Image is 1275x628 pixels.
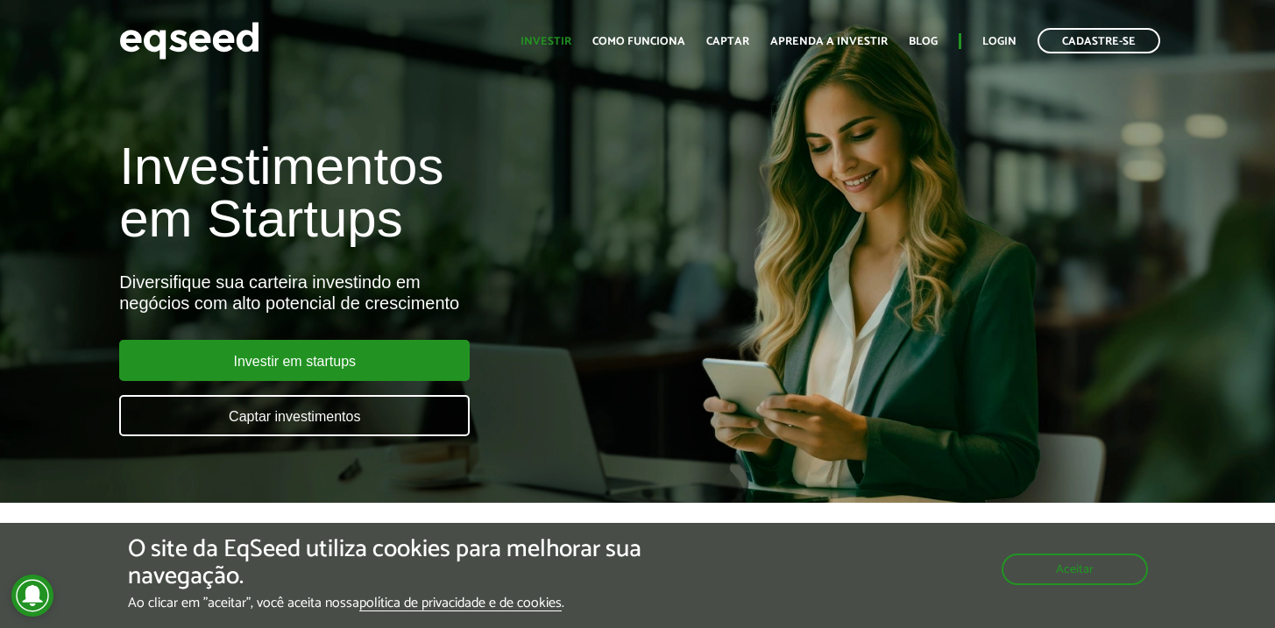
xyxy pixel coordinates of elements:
a: Blog [909,36,938,47]
a: Como funciona [592,36,685,47]
a: política de privacidade e de cookies [359,596,562,611]
button: Aceitar [1002,554,1148,585]
a: Captar investimentos [119,395,470,436]
a: Captar [706,36,749,47]
h1: Investimentos em Startups [119,140,731,245]
a: Aprenda a investir [770,36,888,47]
div: Diversifique sua carteira investindo em negócios com alto potencial de crescimento [119,272,731,314]
a: Login [982,36,1016,47]
a: Investir [521,36,571,47]
a: Cadastre-se [1038,28,1160,53]
a: Investir em startups [119,340,470,381]
img: EqSeed [119,18,259,64]
h5: O site da EqSeed utiliza cookies para melhorar sua navegação. [128,536,740,590]
p: Ao clicar em "aceitar", você aceita nossa . [128,595,740,611]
